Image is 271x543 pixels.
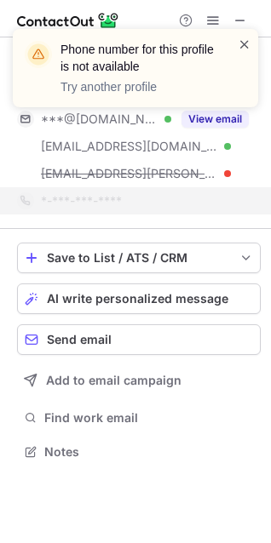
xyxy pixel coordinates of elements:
[17,324,261,355] button: Send email
[17,406,261,430] button: Find work email
[61,78,217,95] p: Try another profile
[47,251,231,265] div: Save to List / ATS / CRM
[47,292,228,306] span: AI write personalized message
[41,166,218,181] span: [EMAIL_ADDRESS][PERSON_NAME][DOMAIN_NAME]
[17,283,261,314] button: AI write personalized message
[46,374,182,387] span: Add to email campaign
[61,41,217,75] header: Phone number for this profile is not available
[17,365,261,396] button: Add to email campaign
[44,410,254,426] span: Find work email
[17,10,119,31] img: ContactOut v5.3.10
[25,41,52,68] img: warning
[44,444,254,460] span: Notes
[41,139,218,154] span: [EMAIL_ADDRESS][DOMAIN_NAME]
[17,440,261,464] button: Notes
[17,243,261,273] button: save-profile-one-click
[47,333,112,346] span: Send email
